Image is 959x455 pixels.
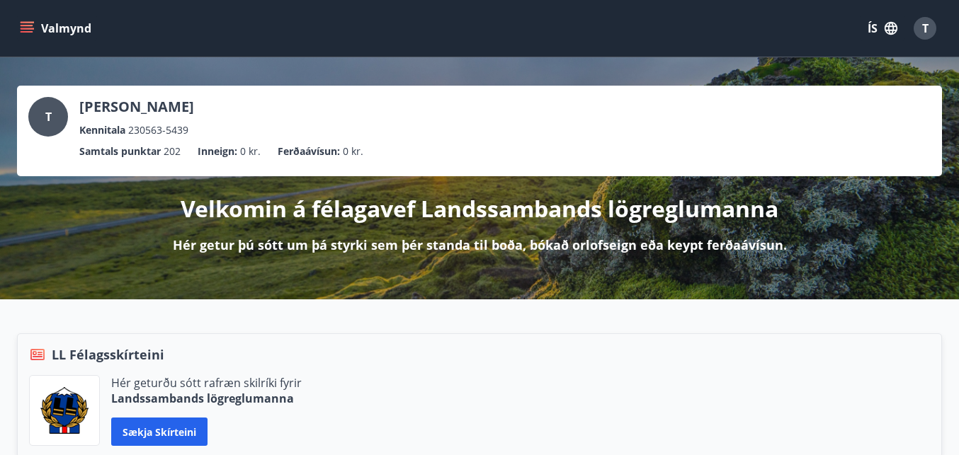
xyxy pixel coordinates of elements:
[79,144,161,159] p: Samtals punktar
[111,391,302,406] p: Landssambands lögreglumanna
[45,109,52,125] span: T
[128,122,188,138] span: 230563-5439
[860,16,905,41] button: ÍS
[52,345,164,364] span: LL Félagsskírteini
[17,16,97,41] button: menu
[111,417,208,446] button: Sækja skírteini
[922,21,929,36] span: T
[79,122,125,138] p: Kennitala
[164,144,181,159] span: 202
[181,193,778,224] p: Velkomin á félagavef Landssambands lögreglumanna
[240,144,261,159] span: 0 kr.
[111,375,302,391] p: Hér geturðu sótt rafræn skilríki fyrir
[908,11,942,45] button: T
[198,144,237,159] p: Inneign :
[79,97,194,117] p: [PERSON_NAME]
[278,144,340,159] p: Ferðaávísun :
[173,236,787,254] p: Hér getur þú sótt um þá styrki sem þér standa til boða, bókað orlofseign eða keypt ferðaávísun.
[40,387,89,434] img: 1cqKbADZNYZ4wXUG0EC2JmCwhQh0Y6EN22Kw4FTY.png
[343,144,363,159] span: 0 kr.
